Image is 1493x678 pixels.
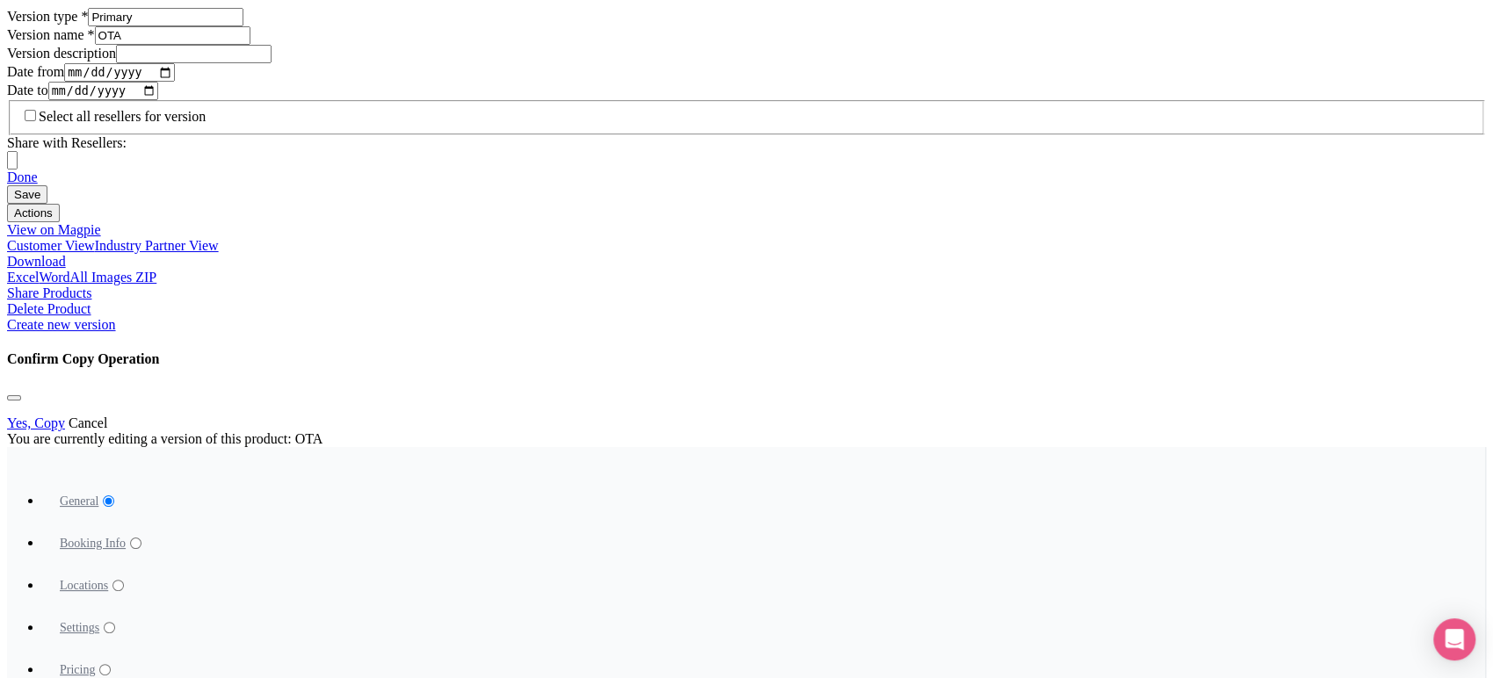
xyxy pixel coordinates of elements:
[39,109,206,124] span: Select all resellers for version
[7,185,47,204] input: Save
[7,83,48,97] span: Date to
[7,301,91,316] a: Delete Product
[39,270,69,285] a: Word
[7,135,127,150] span: Share with Resellers:
[46,524,1482,563] a: Booking Info
[7,46,116,61] span: Version description
[7,204,60,222] button: Actions
[7,64,64,79] span: Date from
[7,238,95,253] a: Customer View
[69,415,107,430] a: Cancel
[7,169,38,184] a: Done
[7,222,101,237] a: View on Magpie
[7,317,116,332] a: Create new version
[46,609,1482,647] a: Settings
[70,270,157,285] a: All Images ZIP
[7,431,1486,447] div: You are currently editing a version of this product: OTA
[46,482,1482,521] a: General
[1433,618,1475,660] div: Open Intercom Messenger
[7,285,91,300] a: Share Products
[7,415,65,430] a: Yes, Copy
[7,270,39,285] a: Excel
[7,9,77,24] span: Version type
[46,566,1482,605] a: Locations
[95,238,219,253] a: Industry Partner View
[7,254,66,269] a: Download
[7,27,84,42] span: Version name
[7,395,21,400] button: Close
[7,351,1486,367] h4: Confirm Copy Operation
